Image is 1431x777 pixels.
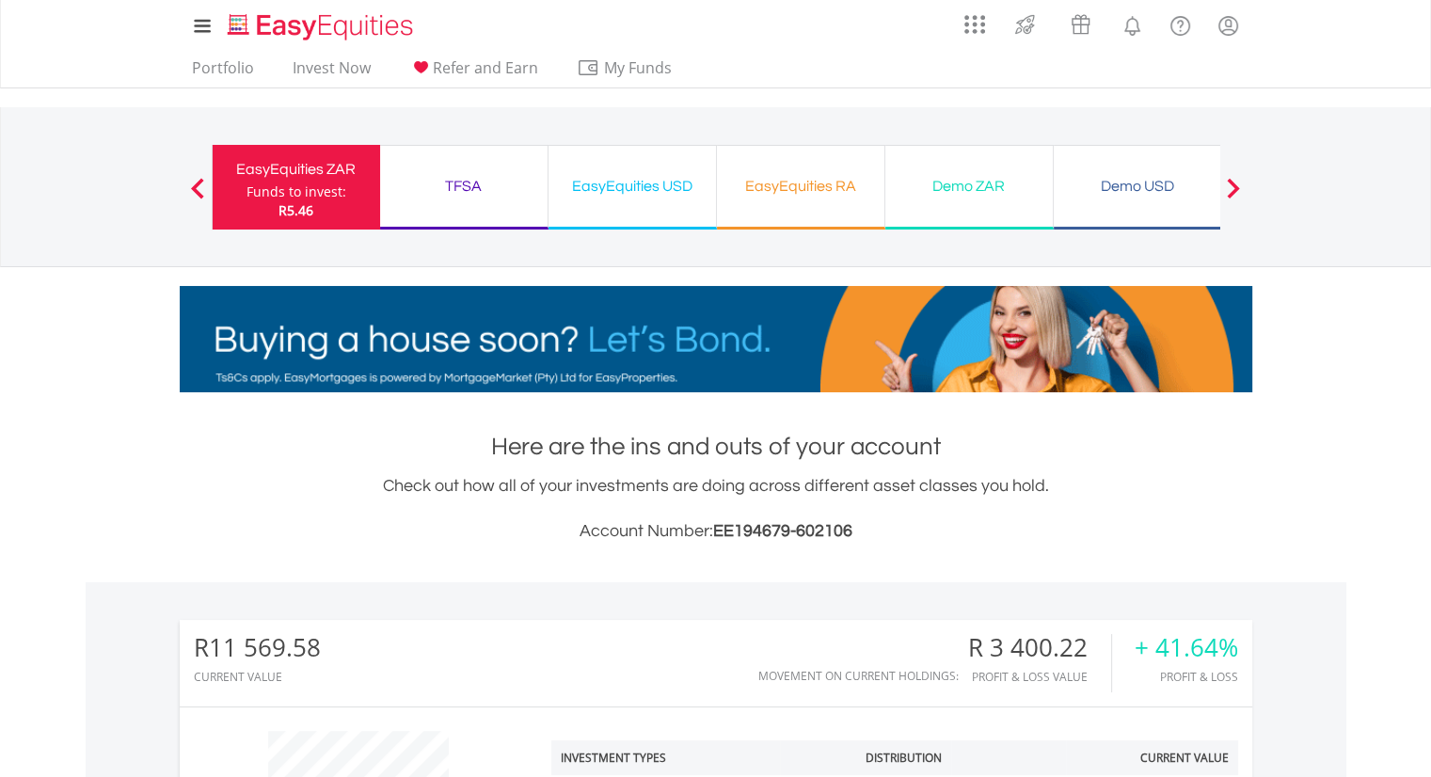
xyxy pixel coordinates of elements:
a: Notifications [1108,5,1156,42]
div: CURRENT VALUE [194,671,321,683]
a: Refer and Earn [402,58,546,87]
div: Profit & Loss [1135,671,1238,683]
div: Profit & Loss Value [968,671,1111,683]
a: Invest Now [285,58,378,87]
div: TFSA [391,173,536,199]
a: Vouchers [1053,5,1108,40]
div: Check out how all of your investments are doing across different asset classes you hold. [180,473,1252,545]
span: My Funds [577,55,700,80]
div: EasyEquities RA [728,173,873,199]
div: R 3 400.22 [968,634,1111,661]
div: Demo ZAR [897,173,1041,199]
a: Portfolio [184,58,262,87]
a: My Profile [1204,5,1252,46]
a: Home page [220,5,421,42]
div: Movement on Current Holdings: [758,670,959,682]
button: Next [1215,187,1252,206]
img: EasyEquities_Logo.png [224,11,421,42]
h1: Here are the ins and outs of your account [180,430,1252,464]
div: Funds to invest: [246,182,346,201]
img: thrive-v2.svg [1010,9,1041,40]
div: EasyEquities ZAR [224,156,369,182]
span: EE194679-602106 [713,522,852,540]
button: Previous [179,187,216,206]
a: FAQ's and Support [1156,5,1204,42]
img: grid-menu-icon.svg [964,14,985,35]
th: Investment Types [551,740,780,775]
div: + 41.64% [1135,634,1238,661]
div: Demo USD [1065,173,1210,199]
div: R11 569.58 [194,634,321,661]
a: AppsGrid [952,5,997,35]
h3: Account Number: [180,518,1252,545]
div: Distribution [866,750,942,766]
img: vouchers-v2.svg [1065,9,1096,40]
span: R5.46 [278,201,313,219]
th: Current Value [1066,740,1238,775]
span: Refer and Earn [433,57,538,78]
div: EasyEquities USD [560,173,705,199]
img: EasyMortage Promotion Banner [180,286,1252,392]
